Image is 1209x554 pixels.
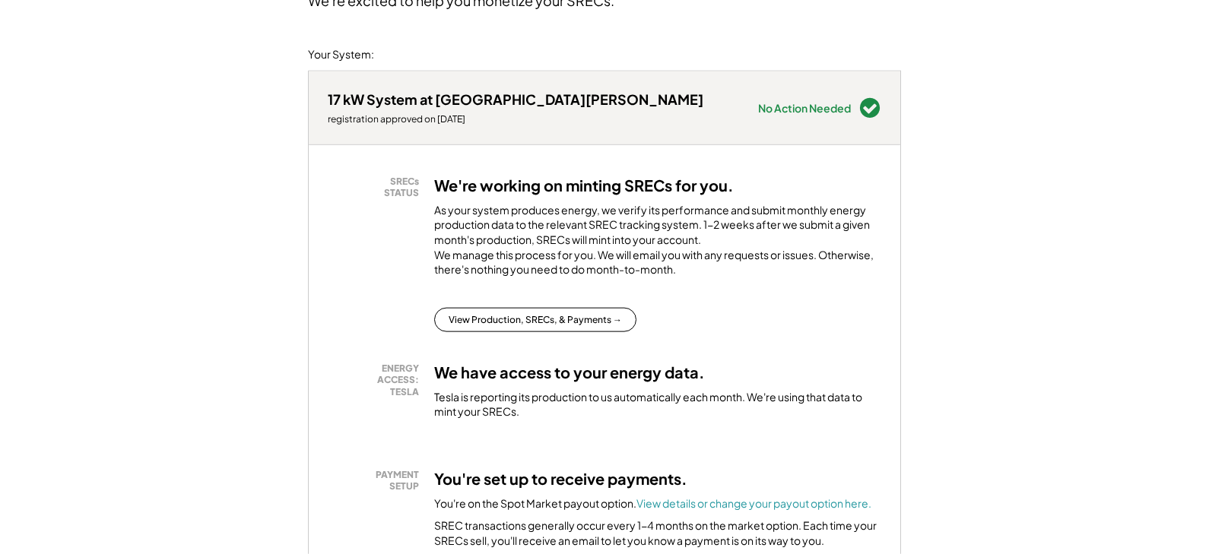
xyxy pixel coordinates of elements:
[335,176,419,199] div: SRECs STATUS
[434,176,734,195] h3: We're working on minting SRECs for you.
[328,113,703,125] div: registration approved on [DATE]
[434,308,636,332] button: View Production, SRECs, & Payments →
[335,469,419,492] div: PAYMENT SETUP
[434,469,687,489] h3: You're set up to receive payments.
[328,90,703,108] div: 17 kW System at [GEOGRAPHIC_DATA][PERSON_NAME]
[434,518,881,548] div: SREC transactions generally occur every 1-4 months on the market option. Each time your SRECs sel...
[335,362,419,398] div: ENERGY ACCESS: TESLA
[434,496,871,511] div: You're on the Spot Market payout option.
[434,203,881,285] div: As your system produces energy, we verify its performance and submit monthly energy production da...
[308,47,374,62] div: Your System:
[434,362,705,382] h3: We have access to your energy data.
[636,496,871,510] a: View details or change your payout option here.
[758,103,851,113] div: No Action Needed
[434,390,881,419] div: Tesla is reporting its production to us automatically each month. We're using that data to mint y...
